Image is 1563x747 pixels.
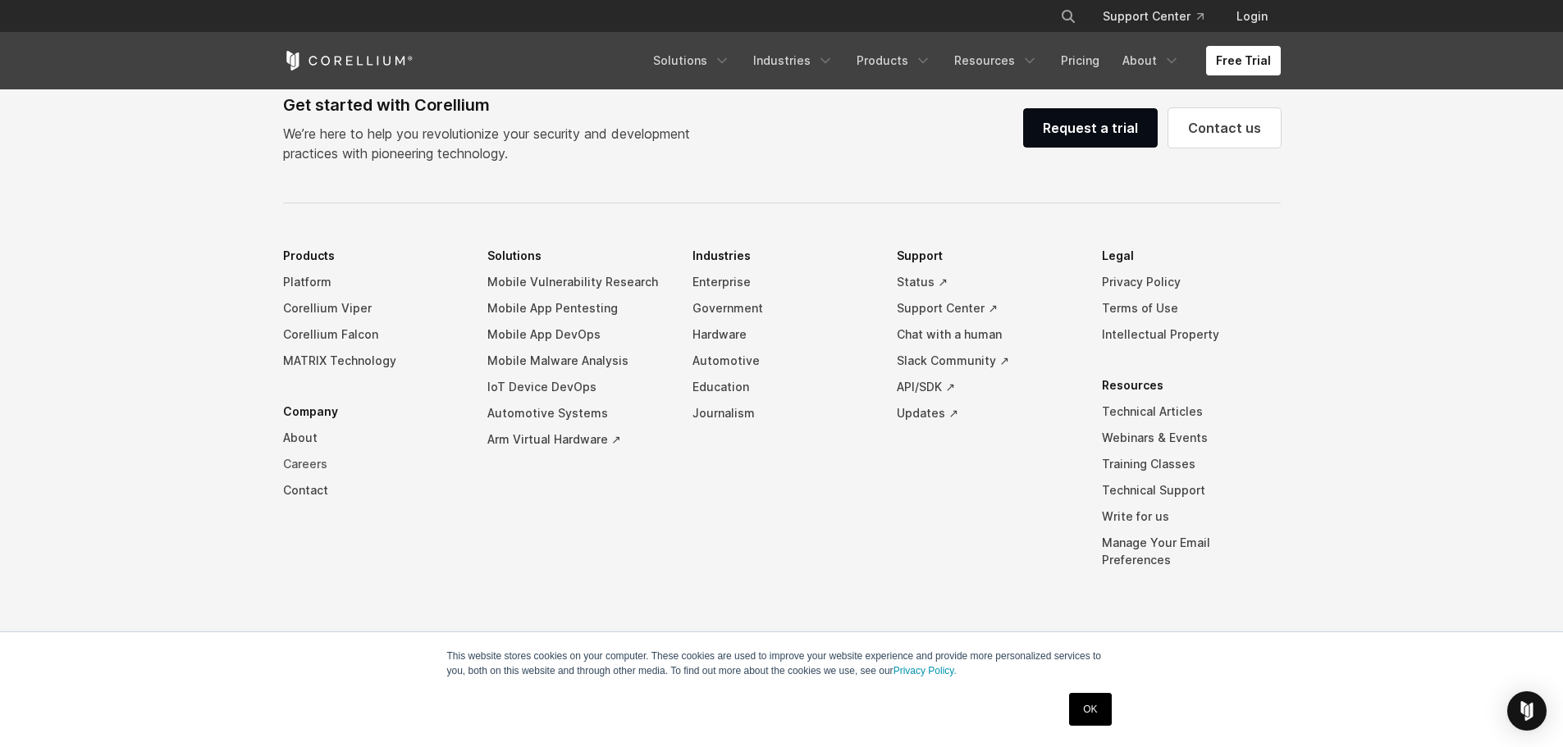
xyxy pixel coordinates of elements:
a: Write for us [1102,503,1281,530]
button: Search [1053,2,1083,31]
a: About [1113,46,1190,75]
a: Products [847,46,941,75]
a: Resources [944,46,1048,75]
a: Government [692,295,871,321]
a: Mobile Vulnerability Research [487,269,666,295]
div: Navigation Menu [1040,2,1281,31]
a: Arm Virtual Hardware ↗ [487,426,666,453]
a: Updates ↗ [897,400,1076,426]
a: Automotive Systems [487,400,666,426]
div: Navigation Menu [643,46,1281,75]
p: We’re here to help you revolutionize your security and development practices with pioneering tech... [283,124,703,163]
a: Pricing [1051,46,1109,75]
a: Careers [283,451,462,477]
a: Terms of Use [1102,295,1281,321]
a: Journalism [692,400,871,426]
a: Support Center [1090,2,1217,31]
a: Corellium Viper [283,295,462,321]
a: Manage Your Email Preferences [1102,530,1281,573]
div: Get started with Corellium [283,93,703,117]
a: Contact us [1168,108,1281,148]
a: Privacy Policy. [893,665,957,676]
a: Automotive [692,348,871,374]
p: This website stores cookies on your computer. These cookies are used to improve your website expe... [447,649,1117,678]
a: Solutions [643,46,740,75]
a: Hardware [692,321,871,348]
div: Navigation Menu [283,243,1281,598]
a: OK [1069,693,1111,726]
a: Mobile Malware Analysis [487,348,666,374]
a: MATRIX Technology [283,348,462,374]
a: Contact [283,477,462,503]
a: Intellectual Property [1102,321,1281,348]
a: Slack Community ↗ [897,348,1076,374]
a: Chat with a human [897,321,1076,348]
a: Free Trial [1206,46,1281,75]
a: Education [692,374,871,400]
a: Support Center ↗ [897,295,1076,321]
a: Privacy Policy [1102,269,1281,295]
a: Webinars & Events [1102,425,1281,451]
a: Industries [743,46,843,75]
a: IoT Device DevOps [487,374,666,400]
a: Platform [283,269,462,295]
div: Open Intercom Messenger [1507,691,1547,731]
a: Mobile App Pentesting [487,295,666,321]
a: Training Classes [1102,451,1281,477]
a: Corellium Home [283,51,414,71]
a: Technical Articles [1102,399,1281,425]
a: About [283,425,462,451]
a: Login [1223,2,1281,31]
a: Enterprise [692,269,871,295]
a: Technical Support [1102,477,1281,503]
a: API/SDK ↗ [897,374,1076,400]
a: Status ↗ [897,269,1076,295]
a: Corellium Falcon [283,321,462,348]
a: Request a trial [1023,108,1158,148]
a: Mobile App DevOps [487,321,666,348]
